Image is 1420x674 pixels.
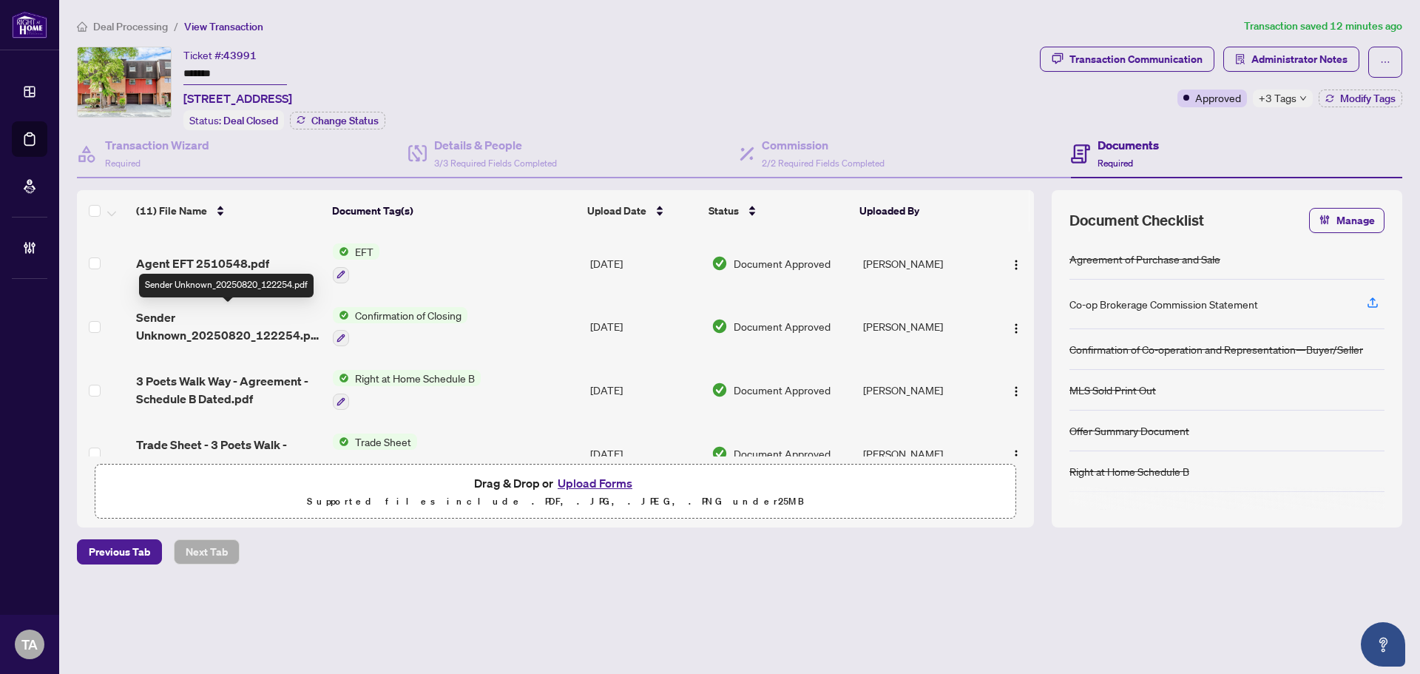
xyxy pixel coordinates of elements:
span: Manage [1336,209,1375,232]
img: Document Status [711,445,728,462]
span: Trade Sheet - 3 Poets Walk - Signed.pdf [136,436,321,471]
td: [PERSON_NAME] [857,422,991,485]
span: Drag & Drop orUpload FormsSupported files include .PDF, .JPG, .JPEG, .PNG under25MB [95,465,1015,519]
span: Document Approved [734,318,831,334]
span: Previous Tab [89,540,150,564]
span: View Transaction [184,20,263,33]
h4: Transaction Wizard [105,136,209,154]
img: Logo [1010,323,1022,334]
th: (11) File Name [130,190,326,232]
div: Right at Home Schedule B [1069,463,1189,479]
th: Status [703,190,853,232]
span: (11) File Name [136,203,207,219]
div: Confirmation of Co-operation and Representation—Buyer/Seller [1069,341,1363,357]
div: Sender Unknown_20250820_122254.pdf [139,274,314,297]
span: Administrator Notes [1251,47,1348,71]
span: EFT [349,243,379,260]
span: 3/3 Required Fields Completed [434,158,557,169]
button: Modify Tags [1319,90,1402,107]
span: 43991 [223,49,257,62]
img: Status Icon [333,434,349,450]
img: Status Icon [333,243,349,260]
span: Upload Date [587,203,646,219]
span: Deal Closed [223,114,278,127]
article: Transaction saved 12 minutes ago [1244,18,1402,35]
span: home [77,21,87,32]
img: Document Status [711,318,728,334]
th: Document Tag(s) [326,190,581,232]
span: +3 Tags [1259,90,1296,107]
button: Transaction Communication [1040,47,1214,72]
h4: Details & People [434,136,557,154]
button: Administrator Notes [1223,47,1359,72]
button: Upload Forms [553,474,637,493]
span: Drag & Drop or [474,474,637,493]
span: Right at Home Schedule B [349,370,481,386]
span: Modify Tags [1340,93,1396,104]
span: Trade Sheet [349,434,417,450]
h4: Documents [1098,136,1159,154]
span: TA [21,634,38,655]
span: Agent EFT 2510548.pdf [136,255,269,272]
button: Status IconEFT [333,243,379,283]
button: Status IconRight at Home Schedule B [333,370,481,410]
td: [DATE] [584,232,706,295]
p: Supported files include .PDF, .JPG, .JPEG, .PNG under 25 MB [104,493,1007,510]
td: [PERSON_NAME] [857,232,991,295]
button: Change Status [290,112,385,129]
img: logo [12,11,47,38]
td: [DATE] [584,295,706,359]
img: Logo [1010,259,1022,271]
div: Co-op Brokerage Commission Statement [1069,296,1258,312]
th: Uploaded By [853,190,987,232]
button: Manage [1309,208,1384,233]
td: [PERSON_NAME] [857,358,991,422]
button: Logo [1004,252,1028,275]
button: Open asap [1361,622,1405,667]
button: Status IconTrade Sheet [333,434,417,474]
td: [DATE] [584,422,706,485]
div: Agreement of Purchase and Sale [1069,251,1220,267]
span: Required [105,158,141,169]
button: Logo [1004,378,1028,402]
span: 3 Poets Walk Way - Agreement - Schedule B Dated.pdf [136,372,321,408]
div: MLS Sold Print Out [1069,382,1156,398]
div: Transaction Communication [1069,47,1203,71]
button: Logo [1004,442,1028,465]
button: Status IconConfirmation of Closing [333,307,467,347]
img: IMG-C12261167_1.jpg [78,47,171,117]
img: Logo [1010,385,1022,397]
span: [STREET_ADDRESS] [183,90,292,107]
span: Confirmation of Closing [349,307,467,323]
span: Required [1098,158,1133,169]
button: Logo [1004,314,1028,338]
h4: Commission [762,136,885,154]
div: Ticket #: [183,47,257,64]
div: Offer Summary Document [1069,422,1189,439]
img: Document Status [711,382,728,398]
span: Document Approved [734,255,831,272]
span: Document Checklist [1069,210,1204,231]
span: Document Approved [734,382,831,398]
span: ellipsis [1380,57,1390,67]
th: Upload Date [581,190,703,232]
span: Status [709,203,739,219]
span: Approved [1195,90,1241,106]
span: Sender Unknown_20250820_122254.pdf [136,309,321,344]
span: Deal Processing [93,20,168,33]
div: Status: [183,110,284,130]
td: [DATE] [584,358,706,422]
span: solution [1235,54,1245,64]
span: 2/2 Required Fields Completed [762,158,885,169]
img: Status Icon [333,307,349,323]
li: / [174,18,178,35]
img: Document Status [711,255,728,272]
span: Document Approved [734,445,831,462]
span: down [1299,95,1307,102]
img: Status Icon [333,370,349,386]
img: Logo [1010,449,1022,461]
button: Previous Tab [77,539,162,565]
td: [PERSON_NAME] [857,295,991,359]
span: Change Status [311,115,379,126]
button: Next Tab [174,539,240,565]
